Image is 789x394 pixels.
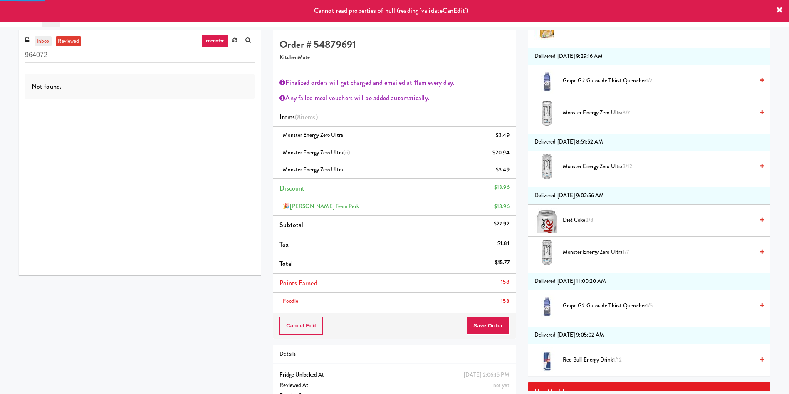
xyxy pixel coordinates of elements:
div: Reviewed At [279,380,509,391]
a: inbox [35,36,52,47]
span: Grape G2 Gatorade Thirst Quencher [563,301,754,311]
ng-pluralize: items [301,112,316,122]
div: Monster Energy Zero Ultra3/7 [559,108,764,118]
a: recent [201,34,229,47]
div: 158 [501,277,509,287]
span: Red Bull Energy Drink [563,355,754,365]
span: Cannot read properties of null (reading 'validateCanEdit') [314,6,468,15]
li: Delivered [DATE] 9:29:16 AM [528,48,770,65]
div: Finalized orders will get charged and emailed at 11am every day. [279,77,509,89]
button: Cancel Edit [279,317,323,335]
div: [DATE] 2:06:15 PM [464,370,510,380]
span: Monster Energy Zero Ultra [563,247,754,258]
div: Monster Energy Zero Ultra1/7 [559,247,764,258]
span: Tax [279,240,288,249]
div: $1.81 [497,238,510,249]
span: Foodie [283,297,298,305]
div: $15.77 [495,258,510,268]
div: $20.94 [492,148,510,158]
h4: Order # 54879691 [279,39,509,50]
div: 158 [501,296,509,307]
button: Save Order [467,317,509,335]
span: not yet [493,381,510,389]
div: $3.49 [496,165,510,175]
span: 1/7 [623,248,629,256]
div: Fridge Unlocked At [279,370,509,380]
span: Not found. [32,82,62,91]
span: Monster Energy Zero Ultra [283,149,350,156]
span: Subtotal [279,220,303,230]
li: Delivered [DATE] 8:51:52 AM [528,134,770,151]
div: Red Bull Energy Drink1/12 [559,355,764,365]
span: Monster Energy Zero Ultra [283,131,343,139]
div: Details [279,349,509,359]
li: Delivered [DATE] 11:00:20 AM [528,273,770,290]
span: Monster Energy Zero Ultra [563,161,754,172]
span: 2/8 [586,216,594,224]
span: 1/5 [646,302,653,310]
span: Monster Energy Zero Ultra [563,108,754,118]
div: $27.92 [494,219,510,229]
span: 3/12 [623,162,632,170]
span: Monster Energy Zero Ultra [283,166,343,173]
div: Grape G2 Gatorade Thirst Quencher1/7 [559,76,764,86]
span: Discount [279,183,304,193]
div: $13.96 [494,201,510,212]
div: Monster Energy Zero Ultra3/12 [559,161,764,172]
span: 1/7 [646,77,652,84]
span: (6) [343,149,350,156]
span: Grape G2 Gatorade Thirst Quencher [563,76,754,86]
div: $13.96 [494,182,510,193]
div: Diet Coke2/8 [559,215,764,225]
span: Diet Coke [563,215,754,225]
h5: KitchenMate [279,55,509,61]
span: Total [279,259,293,268]
span: (8 ) [295,112,318,122]
span: 🎉[PERSON_NAME] Team Perk [283,202,359,210]
input: Search vision orders [25,47,255,63]
span: Items [279,112,317,122]
div: Any failed meal vouchers will be added automatically. [279,92,509,104]
div: Grape G2 Gatorade Thirst Quencher1/5 [559,301,764,311]
div: $3.49 [496,130,510,141]
li: Delivered [DATE] 9:02:56 AM [528,187,770,205]
span: 3/7 [623,109,630,116]
span: 1/12 [613,356,622,364]
li: Delivered [DATE] 9:05:02 AM [528,327,770,344]
span: Points Earned [279,278,317,288]
a: reviewed [56,36,82,47]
